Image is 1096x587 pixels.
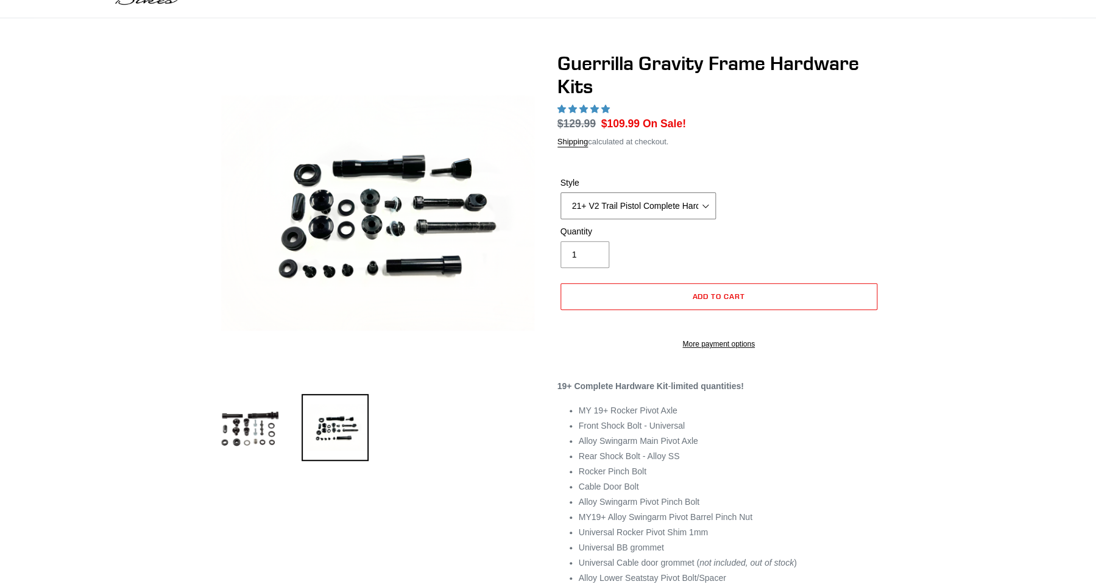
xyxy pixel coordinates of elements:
li: Front Shock Bolt - Universal [579,420,880,432]
li: Universal Rocker Pivot Shim 1mm [579,526,880,539]
strong: limited quantities! [671,381,744,391]
h1: Guerrilla Gravity Frame Hardware Kits [557,52,880,99]
span: On Sale! [643,116,686,132]
span: 5.00 stars [557,104,612,114]
label: Style [560,177,716,189]
img: Load image into Gallery viewer, Guerrilla Gravity Frame Hardware Kits [216,394,283,461]
span: $109.99 [601,118,640,130]
label: Quantity [560,225,716,238]
li: Alloy Swingarm Main Pivot Axle [579,435,880,448]
div: calculated at checkout. [557,136,880,148]
s: $129.99 [557,118,596,130]
span: Add to cart [692,292,745,301]
li: Alloy Lower Seatstay Pivot Bolt/Spacer [579,572,880,585]
p: - [557,380,880,393]
img: Load image into Gallery viewer, Guerrilla Gravity Frame Hardware Kits [302,394,369,461]
li: Alloy Swingarm Pivot Pinch Bolt [579,496,880,508]
a: Shipping [557,137,589,147]
li: MY19+ Alloy Swingarm Pivot Barrel Pinch Nut [579,511,880,524]
li: Universal Cable door grommet ( ) [579,557,880,569]
strong: 19+ Complete Hardware Kit [557,381,668,391]
li: Rocker Pinch Bolt [579,465,880,478]
li: Rear Shock Bolt - Alloy SS [579,450,880,463]
li: Universal BB grommet [579,541,880,554]
a: More payment options [560,339,877,350]
li: MY 19+ Rocker Pivot Axle [579,404,880,417]
button: Add to cart [560,283,877,310]
li: Cable Door Bolt [579,480,880,493]
em: not included, out of stock [699,558,794,568]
